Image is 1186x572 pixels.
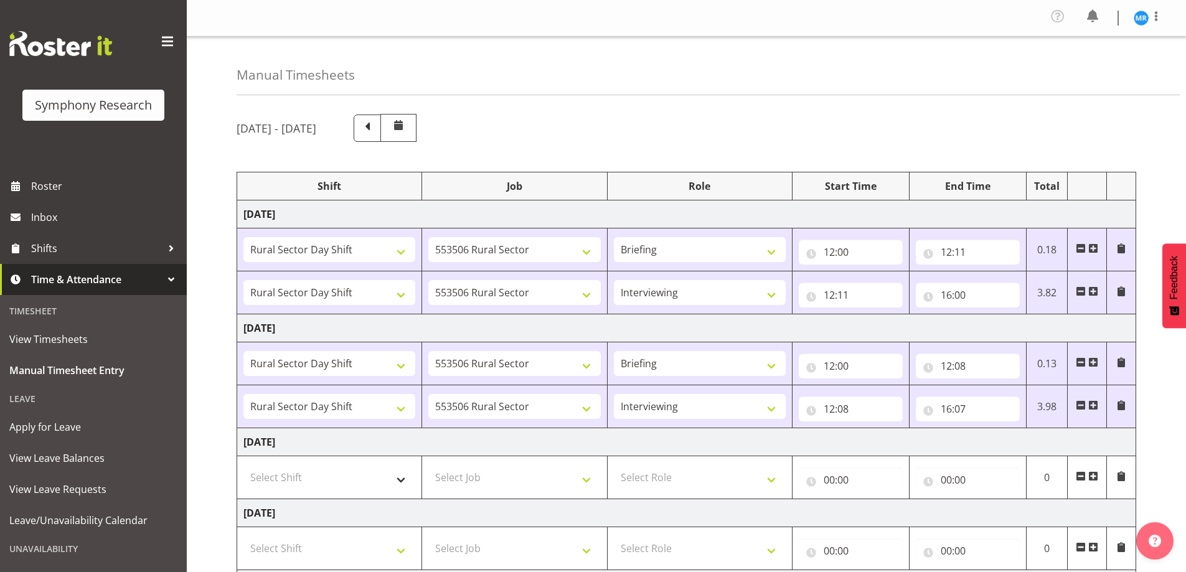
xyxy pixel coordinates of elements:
[9,31,112,56] img: Rosterit website logo
[799,354,903,378] input: Click to select...
[1026,527,1068,570] td: 0
[3,386,184,411] div: Leave
[799,467,903,492] input: Click to select...
[3,443,184,474] a: View Leave Balances
[237,200,1136,228] td: [DATE]
[31,208,181,227] span: Inbox
[3,298,184,324] div: Timesheet
[3,536,184,561] div: Unavailability
[3,411,184,443] a: Apply for Leave
[31,270,162,289] span: Time & Attendance
[428,179,600,194] div: Job
[1162,243,1186,328] button: Feedback - Show survey
[1026,228,1068,271] td: 0.18
[9,361,177,380] span: Manual Timesheet Entry
[3,474,184,505] a: View Leave Requests
[916,283,1020,307] input: Click to select...
[799,240,903,265] input: Click to select...
[614,179,786,194] div: Role
[9,449,177,467] span: View Leave Balances
[1026,271,1068,314] td: 3.82
[237,68,355,82] h4: Manual Timesheets
[1026,385,1068,428] td: 3.98
[237,428,1136,456] td: [DATE]
[916,467,1020,492] input: Click to select...
[1033,179,1061,194] div: Total
[9,418,177,436] span: Apply for Leave
[799,179,903,194] div: Start Time
[243,179,415,194] div: Shift
[916,354,1020,378] input: Click to select...
[1026,342,1068,385] td: 0.13
[237,314,1136,342] td: [DATE]
[1149,535,1161,547] img: help-xxl-2.png
[3,324,184,355] a: View Timesheets
[237,499,1136,527] td: [DATE]
[9,511,177,530] span: Leave/Unavailability Calendar
[35,96,152,115] div: Symphony Research
[916,240,1020,265] input: Click to select...
[916,538,1020,563] input: Click to select...
[3,355,184,386] a: Manual Timesheet Entry
[9,330,177,349] span: View Timesheets
[3,505,184,536] a: Leave/Unavailability Calendar
[1134,11,1149,26] img: michael-robinson11856.jpg
[1169,256,1180,299] span: Feedback
[799,396,903,421] input: Click to select...
[31,239,162,258] span: Shifts
[31,177,181,195] span: Roster
[9,480,177,499] span: View Leave Requests
[916,179,1020,194] div: End Time
[1026,456,1068,499] td: 0
[916,396,1020,421] input: Click to select...
[799,538,903,563] input: Click to select...
[799,283,903,307] input: Click to select...
[237,121,316,135] h5: [DATE] - [DATE]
